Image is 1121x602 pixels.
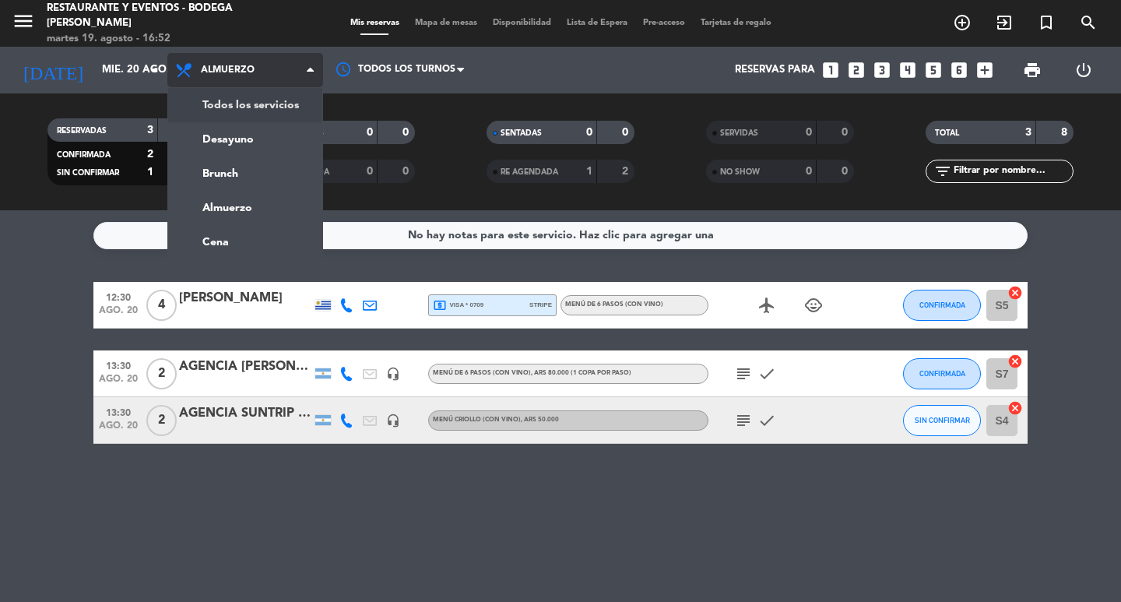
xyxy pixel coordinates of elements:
[903,290,981,321] button: CONFIRMADA
[1025,9,1067,36] span: Reserva especial
[1007,354,1023,369] i: cancel
[1074,61,1093,79] i: power_settings_new
[168,88,322,122] a: Todos los servicios
[485,19,559,27] span: Disponibilidad
[586,127,592,138] strong: 0
[693,19,779,27] span: Tarjetas de regalo
[386,367,400,381] i: headset_mic
[1007,400,1023,416] i: cancel
[146,290,177,321] span: 4
[501,168,558,176] span: RE AGENDADA
[402,166,412,177] strong: 0
[842,127,851,138] strong: 0
[179,288,311,308] div: [PERSON_NAME]
[821,60,841,80] i: looks_one
[757,364,776,383] i: check
[146,405,177,436] span: 2
[735,64,815,76] span: Reservas para
[1007,285,1023,301] i: cancel
[734,411,753,430] i: subject
[99,305,138,323] span: ago. 20
[757,296,776,315] i: airplanemode_active
[1067,9,1109,36] span: BUSCAR
[952,163,1073,180] input: Filtrar por nombre...
[1058,47,1109,93] div: LOG OUT
[57,169,119,177] span: SIN CONFIRMAR
[983,9,1025,36] span: WALK IN
[12,9,35,33] i: menu
[433,417,559,423] span: MENÚ CRIOLLO (Con vino)
[923,60,944,80] i: looks_5
[57,127,107,135] span: RESERVADAS
[720,129,758,137] span: SERVIDAS
[1025,127,1031,138] strong: 3
[201,65,255,76] span: Almuerzo
[99,287,138,305] span: 12:30
[720,168,760,176] span: NO SHOW
[99,421,138,438] span: ago. 20
[933,162,952,181] i: filter_list
[565,301,663,308] span: MENÚ DE 6 PASOS (Con vino)
[804,296,823,315] i: child_care
[47,1,269,31] div: Restaurante y Eventos - Bodega [PERSON_NAME]
[995,13,1014,32] i: exit_to_app
[1023,61,1042,79] span: print
[842,166,851,177] strong: 0
[953,13,972,32] i: add_circle_outline
[146,358,177,389] span: 2
[975,60,995,80] i: add_box
[99,403,138,421] span: 13:30
[12,53,94,87] i: [DATE]
[903,358,981,389] button: CONFIRMADA
[559,19,635,27] span: Lista de Espera
[179,403,311,424] div: AGENCIA SUNTRIP | [PERSON_NAME] A V [GEOGRAPHIC_DATA]
[168,157,322,191] a: Brunch
[531,370,631,376] span: , ARS 80.000 (1 copa por paso)
[622,127,631,138] strong: 0
[386,414,400,428] i: headset_mic
[919,369,965,378] span: CONFIRMADA
[806,166,812,177] strong: 0
[521,417,559,423] span: , ARS 50.000
[872,60,892,80] i: looks_3
[168,122,322,157] a: Desayuno
[635,19,693,27] span: Pre-acceso
[806,127,812,138] strong: 0
[367,166,373,177] strong: 0
[99,374,138,392] span: ago. 20
[935,129,959,137] span: TOTAL
[179,357,311,377] div: AGENCIA [PERSON_NAME]
[941,9,983,36] span: RESERVAR MESA
[622,166,631,177] strong: 2
[433,370,631,376] span: MENÚ DE 6 PASOS (Con vino)
[915,416,970,424] span: SIN CONFIRMAR
[1061,127,1070,138] strong: 8
[99,356,138,374] span: 13:30
[433,298,447,312] i: local_atm
[12,9,35,38] button: menu
[47,31,269,47] div: martes 19. agosto - 16:52
[147,149,153,160] strong: 2
[1079,13,1098,32] i: search
[147,167,153,178] strong: 1
[433,298,483,312] span: visa * 0709
[408,227,714,245] div: No hay notas para este servicio. Haz clic para agregar una
[57,151,111,159] span: CONFIRMADA
[168,191,322,225] a: Almuerzo
[903,405,981,436] button: SIN CONFIRMAR
[1037,13,1056,32] i: turned_in_not
[343,19,407,27] span: Mis reservas
[734,364,753,383] i: subject
[846,60,866,80] i: looks_two
[367,127,373,138] strong: 0
[407,19,485,27] span: Mapa de mesas
[147,125,153,136] strong: 3
[898,60,918,80] i: looks_4
[145,61,163,79] i: arrow_drop_down
[949,60,969,80] i: looks_6
[501,129,542,137] span: SENTADAS
[402,127,412,138] strong: 0
[529,300,552,310] span: stripe
[919,301,965,309] span: CONFIRMADA
[757,411,776,430] i: check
